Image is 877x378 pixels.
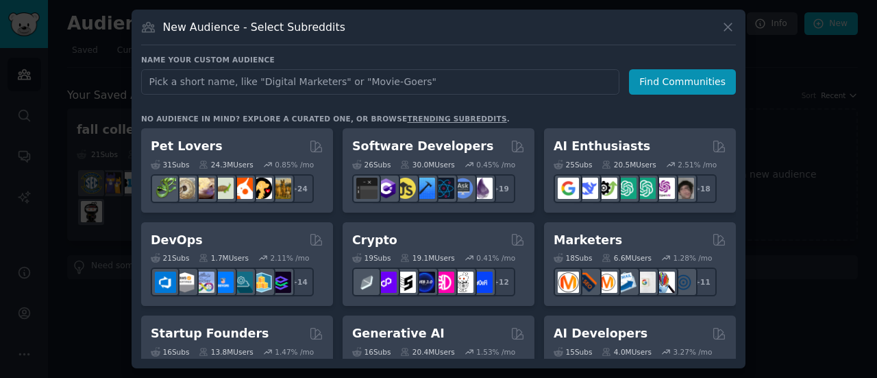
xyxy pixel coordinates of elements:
img: csharp [375,178,397,199]
img: leopardgeckos [193,178,214,199]
div: 2.51 % /mo [678,160,717,169]
div: 6.6M Users [602,253,652,263]
h2: Crypto [352,232,397,249]
button: Find Communities [629,69,736,95]
img: azuredevops [155,272,176,293]
div: 18 Sub s [554,253,592,263]
div: + 12 [486,268,515,296]
div: + 14 [285,268,314,296]
div: + 11 [688,268,717,296]
h2: AI Enthusiasts [554,138,650,155]
div: 19 Sub s [352,253,391,263]
div: 1.47 % /mo [275,347,314,357]
img: CryptoNews [452,272,473,293]
div: 15 Sub s [554,347,592,357]
img: iOSProgramming [414,178,435,199]
div: 25 Sub s [554,160,592,169]
img: chatgpt_prompts_ [634,178,656,199]
img: OnlineMarketing [673,272,694,293]
input: Pick a short name, like "Digital Marketers" or "Movie-Goers" [141,69,619,95]
img: chatgpt_promptDesign [615,178,637,199]
img: defi_ [471,272,493,293]
div: No audience in mind? Explore a curated one, or browse . [141,114,510,123]
img: Emailmarketing [615,272,637,293]
div: 4.0M Users [602,347,652,357]
h2: AI Developers [554,325,647,342]
img: OpenAIDev [654,178,675,199]
h2: Generative AI [352,325,445,342]
img: cockatiel [232,178,253,199]
div: 13.8M Users [199,347,253,357]
img: learnjavascript [395,178,416,199]
img: ballpython [174,178,195,199]
img: GoogleGeminiAI [558,178,579,199]
img: dogbreed [270,178,291,199]
div: 0.85 % /mo [275,160,314,169]
div: 0.45 % /mo [476,160,515,169]
div: 1.53 % /mo [476,347,515,357]
div: 21 Sub s [151,253,189,263]
div: 16 Sub s [151,347,189,357]
div: 2.11 % /mo [271,253,310,263]
div: 30.0M Users [400,160,454,169]
img: Docker_DevOps [193,272,214,293]
img: ethstaker [395,272,416,293]
img: platformengineering [232,272,253,293]
h2: Marketers [554,232,622,249]
h3: Name your custom audience [141,55,736,64]
div: 1.7M Users [199,253,249,263]
h2: Startup Founders [151,325,269,342]
img: ethfinance [356,272,378,293]
img: defiblockchain [433,272,454,293]
img: googleads [634,272,656,293]
img: AskComputerScience [452,178,473,199]
div: + 19 [486,174,515,203]
img: DevOpsLinks [212,272,234,293]
img: PetAdvice [251,178,272,199]
img: web3 [414,272,435,293]
div: 31 Sub s [151,160,189,169]
img: software [356,178,378,199]
img: AItoolsCatalog [596,178,617,199]
div: 0.41 % /mo [476,253,515,263]
img: herpetology [155,178,176,199]
div: + 24 [285,174,314,203]
img: AWS_Certified_Experts [174,272,195,293]
img: ArtificalIntelligence [673,178,694,199]
div: 26 Sub s [352,160,391,169]
img: aws_cdk [251,272,272,293]
img: turtle [212,178,234,199]
h2: Pet Lovers [151,138,223,155]
h2: DevOps [151,232,203,249]
img: bigseo [577,272,598,293]
img: MarketingResearch [654,272,675,293]
div: 19.1M Users [400,253,454,263]
div: 20.4M Users [400,347,454,357]
div: + 18 [688,174,717,203]
img: DeepSeek [577,178,598,199]
h3: New Audience - Select Subreddits [163,20,345,34]
div: 16 Sub s [352,347,391,357]
img: AskMarketing [596,272,617,293]
div: 24.3M Users [199,160,253,169]
div: 1.28 % /mo [674,253,713,263]
a: trending subreddits [407,115,506,123]
img: reactnative [433,178,454,199]
img: PlatformEngineers [270,272,291,293]
img: elixir [471,178,493,199]
h2: Software Developers [352,138,493,155]
div: 20.5M Users [602,160,656,169]
img: 0xPolygon [375,272,397,293]
div: 3.27 % /mo [674,347,713,357]
img: content_marketing [558,272,579,293]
